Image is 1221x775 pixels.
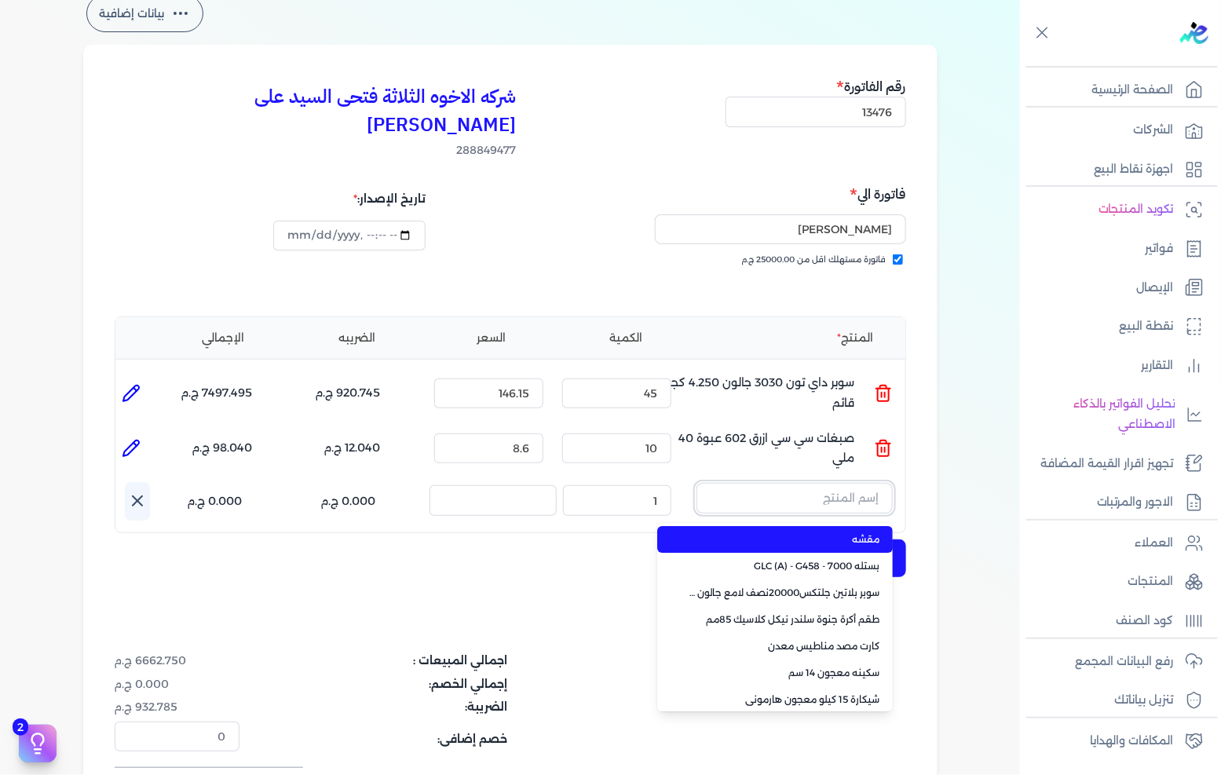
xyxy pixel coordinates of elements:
p: رفع البيانات المجمع [1075,652,1174,672]
a: الشركات [1020,114,1212,147]
dd: 0.000 ج.م [115,676,239,693]
a: تكويد المنتجات [1020,193,1212,226]
span: سكينه معجون 14 سم [689,666,880,680]
span: 2 [13,718,28,736]
a: العملاء [1020,527,1212,560]
p: العملاء [1135,533,1174,554]
p: تحليل الفواتير بالذكاء الاصطناعي [1028,394,1175,434]
span: 288849477 [115,142,517,159]
h5: فاتورة الي [515,184,906,204]
h3: شركه الاخوه الثلاثة فتحى السيد على [PERSON_NAME] [115,82,517,139]
li: الكمية [562,330,690,346]
span: مقشه [689,532,880,547]
p: فواتير [1146,239,1174,259]
input: إسم المنتج [696,483,893,513]
span: سوبر بلاتين جلتكس20000نصف لامع جالون 2.7 لتر Base A [689,586,880,600]
dt: إجمالي الخصم: [249,676,508,693]
p: نقطة البيع [1120,316,1174,337]
span: كارت مصد مناطيس معدن [689,639,880,653]
p: الاجور والمرتبات [1097,492,1174,513]
p: 98.040 ج.م [192,438,253,459]
li: الإجمالي [159,330,287,346]
li: المنتج [696,330,893,346]
li: السعر [428,330,556,346]
dd: 6662.750 ج.م [115,653,239,669]
button: 2 [19,725,57,762]
a: كود الصنف [1020,605,1212,638]
dt: اجمالي المبيعات : [249,653,508,669]
div: تاريخ الإصدار: [273,184,426,214]
a: فواتير [1020,232,1212,265]
span: طقم أكرة جنوة سلندر نيكل كلاسيك 85مم [689,612,880,627]
p: كود الصنف [1117,611,1174,631]
p: الشركات [1134,120,1174,141]
p: المنتجات [1128,572,1174,592]
p: 12.040 ج.م [324,438,381,459]
span: شيكارة 15 كيلو معجون هارمونى [689,693,880,707]
p: الإيصال [1137,278,1174,298]
p: المكافات والهدايا [1090,731,1174,751]
input: فاتورة مستهلك اقل من 25000.00 ج.م [893,254,903,265]
a: رفع البيانات المجمع [1020,645,1212,678]
p: 0.000 ج.م [321,492,376,512]
p: سوبر داي تون 3030 جالون 4.250 كجم قائم [659,372,855,415]
dt: خصم إضافى: [249,722,508,751]
p: اجهزة نقاط البيع [1094,159,1174,180]
p: التقارير [1142,356,1174,376]
button: إسم المنتج [696,483,893,519]
input: إسم المستهلك [655,214,906,244]
p: 920.745 ج.م [316,383,381,404]
p: صبغات سي سي ازرق 602 عبوة 40 ملي [659,427,855,470]
ul: إسم المنتج [657,523,893,711]
a: التقارير [1020,349,1212,382]
a: تحليل الفواتير بالذكاء الاصطناعي [1020,388,1212,441]
a: الاجور والمرتبات [1020,486,1212,519]
h5: رقم الفاتورة [726,76,906,97]
a: تنزيل بياناتك [1020,684,1212,717]
span: بستله 7000 - GLC (A) - G458 [689,559,880,573]
p: تجهيز اقرار القيمة المضافة [1040,454,1174,474]
a: اجهزة نقاط البيع [1020,153,1212,186]
a: الصفحة الرئيسية [1020,74,1212,107]
li: الضريبه [294,330,422,346]
p: 7497.495 ج.م [181,383,253,404]
span: فاتورة مستهلك اقل من 25000.00 ج.م [742,254,887,266]
p: تنزيل بياناتك [1115,690,1174,711]
dt: الضريبة: [249,699,508,715]
a: المنتجات [1020,565,1212,598]
input: رقم الفاتورة [726,97,906,126]
img: logo [1180,22,1208,44]
p: الصفحة الرئيسية [1091,80,1174,101]
dd: 932.785 ج.م [115,699,239,715]
a: نقطة البيع [1020,310,1212,343]
a: الإيصال [1020,272,1212,305]
a: تجهيز اقرار القيمة المضافة [1020,448,1212,481]
p: تكويد المنتجات [1099,199,1174,220]
a: المكافات والهدايا [1020,725,1212,758]
p: 0.000 ج.م [188,492,243,512]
